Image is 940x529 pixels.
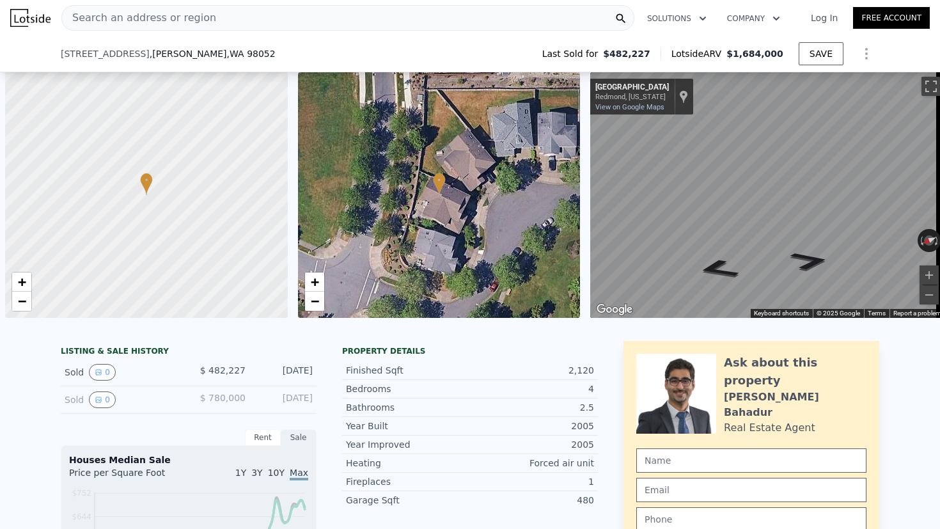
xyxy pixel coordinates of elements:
[346,475,470,488] div: Fireplaces
[637,7,717,30] button: Solutions
[245,429,281,446] div: Rent
[65,364,178,381] div: Sold
[773,247,847,274] path: Go South, 191st Ave NE
[18,274,26,290] span: +
[671,47,726,60] span: Lotside ARV
[200,365,246,375] span: $ 482,227
[61,47,150,60] span: [STREET_ADDRESS]
[10,9,51,27] img: Lotside
[799,42,843,65] button: SAVE
[12,272,31,292] a: Zoom in
[470,438,594,451] div: 2005
[305,272,324,292] a: Zoom in
[346,438,470,451] div: Year Improved
[235,468,246,478] span: 1Y
[12,292,31,311] a: Zoom out
[268,468,285,478] span: 10Y
[868,310,886,317] a: Terms (opens in new tab)
[603,47,650,60] span: $482,227
[595,103,664,111] a: View on Google Maps
[18,293,26,309] span: −
[593,301,636,318] img: Google
[817,310,860,317] span: © 2025 Google
[678,255,757,283] path: Go North, 191st Ave NE
[89,364,116,381] button: View historical data
[854,41,879,67] button: Show Options
[918,229,925,252] button: Rotate counterclockwise
[200,393,246,403] span: $ 780,000
[227,49,276,59] span: , WA 98052
[72,512,91,521] tspan: $644
[346,401,470,414] div: Bathrooms
[346,494,470,507] div: Garage Sqft
[470,420,594,432] div: 2005
[920,265,939,285] button: Zoom in
[754,309,809,318] button: Keyboard shortcuts
[310,293,318,309] span: −
[724,420,815,436] div: Real Estate Agent
[470,475,594,488] div: 1
[636,448,866,473] input: Name
[542,47,604,60] span: Last Sold for
[920,285,939,304] button: Zoom out
[251,468,262,478] span: 3Y
[69,454,308,466] div: Houses Median Sale
[593,301,636,318] a: Open this area in Google Maps (opens a new window)
[795,12,853,24] a: Log In
[290,468,308,480] span: Max
[636,478,866,502] input: Email
[305,292,324,311] a: Zoom out
[853,7,930,29] a: Free Account
[470,383,594,395] div: 4
[717,7,790,30] button: Company
[470,364,594,377] div: 2,120
[346,420,470,432] div: Year Built
[140,173,153,195] div: •
[69,466,189,487] div: Price per Square Foot
[724,354,866,390] div: Ask about this property
[595,93,669,101] div: Redmond, [US_STATE]
[346,457,470,470] div: Heating
[595,83,669,93] div: [GEOGRAPHIC_DATA]
[310,274,318,290] span: +
[72,489,91,498] tspan: $752
[256,391,313,408] div: [DATE]
[470,457,594,470] div: Forced air unit
[679,90,688,104] a: Show location on map
[140,175,153,186] span: •
[61,346,317,359] div: LISTING & SALE HISTORY
[281,429,317,446] div: Sale
[256,364,313,381] div: [DATE]
[470,401,594,414] div: 2.5
[65,391,178,408] div: Sold
[89,391,116,408] button: View historical data
[346,364,470,377] div: Finished Sqft
[150,47,276,60] span: , [PERSON_NAME]
[62,10,216,26] span: Search an address or region
[433,173,446,195] div: •
[726,49,783,59] span: $1,684,000
[433,175,446,186] span: •
[470,494,594,507] div: 480
[724,390,866,420] div: [PERSON_NAME] Bahadur
[342,346,598,356] div: Property details
[346,383,470,395] div: Bedrooms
